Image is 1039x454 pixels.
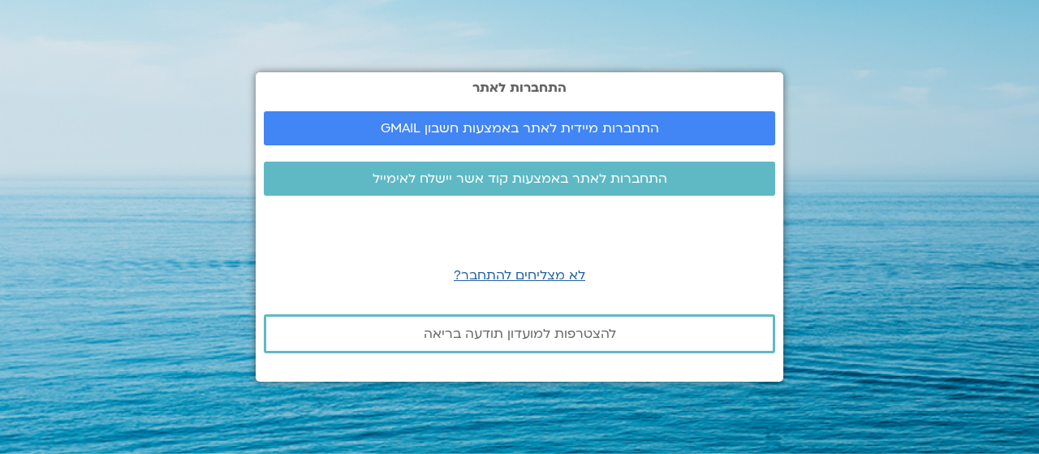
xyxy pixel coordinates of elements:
[264,80,775,95] h2: התחברות לאתר
[381,121,659,136] span: התחברות מיידית לאתר באמצעות חשבון GMAIL
[264,162,775,196] a: התחברות לאתר באמצעות קוד אשר יישלח לאימייל
[373,171,667,186] span: התחברות לאתר באמצעות קוד אשר יישלח לאימייל
[454,266,585,284] a: לא מצליחים להתחבר?
[264,314,775,353] a: להצטרפות למועדון תודעה בריאה
[264,111,775,145] a: התחברות מיידית לאתר באמצעות חשבון GMAIL
[424,326,616,341] span: להצטרפות למועדון תודעה בריאה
